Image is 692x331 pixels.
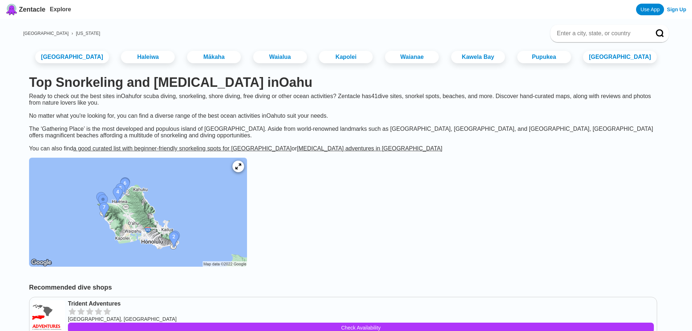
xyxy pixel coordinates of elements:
div: The ‘Gathering Place’ is the most developed and populous island of [GEOGRAPHIC_DATA]. Aside from ... [23,126,669,152]
a: Trident Adventures [68,300,654,307]
h1: Top Snorkeling and [MEDICAL_DATA] in Oahu [29,75,663,90]
a: Waialua [253,51,307,63]
a: [GEOGRAPHIC_DATA] [35,51,109,63]
input: Enter a city, state, or country [556,30,646,37]
span: Zentacle [19,6,45,13]
a: Use App [636,4,664,15]
div: [GEOGRAPHIC_DATA], [GEOGRAPHIC_DATA] [68,315,654,323]
a: Pupukea [517,51,571,63]
a: [GEOGRAPHIC_DATA] [23,31,69,36]
a: [US_STATE] [76,31,100,36]
a: Oahu dive site map [23,152,253,274]
h2: Recommended dive shops [29,279,663,291]
a: Zentacle logoZentacle [6,4,45,15]
span: › [72,31,73,36]
img: Zentacle logo [6,4,17,15]
a: Waianae [385,51,439,63]
a: Sign Up [667,7,686,12]
a: [MEDICAL_DATA] adventures in [GEOGRAPHIC_DATA] [297,145,442,152]
a: Kawela Bay [451,51,505,63]
div: Ready to check out the best sites in Oahu for scuba diving, snorkeling, shore diving, free diving... [23,93,669,126]
a: Explore [50,6,71,12]
img: Oahu dive site map [29,158,247,267]
a: Kapolei [319,51,373,63]
a: a good curated list with beginner-friendly snorkeling spots for [GEOGRAPHIC_DATA] [73,145,291,152]
a: Haleiwa [121,51,175,63]
a: Mākaha [187,51,241,63]
a: [GEOGRAPHIC_DATA] [583,51,657,63]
